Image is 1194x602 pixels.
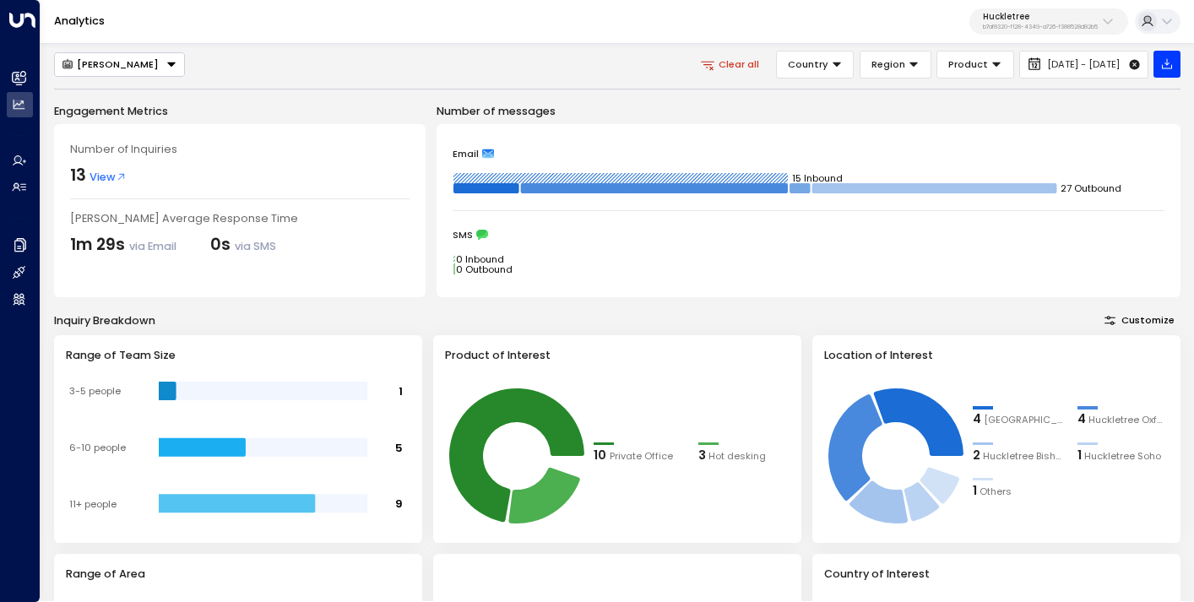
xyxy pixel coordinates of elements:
[973,410,981,429] div: 4
[792,171,843,185] tspan: 15 Inbound
[983,12,1098,22] p: Huckletree
[948,57,988,72] span: Product
[1077,447,1169,465] div: 1Huckletree Soho
[871,57,905,72] span: Region
[969,8,1128,35] button: Huckletreeb7af8320-f128-4349-a726-f388528d82b5
[395,496,403,511] tspan: 9
[936,51,1014,79] button: Product
[69,497,117,511] tspan: 11+ people
[980,485,1012,499] span: Others
[1084,449,1161,464] span: Huckletree Soho
[62,58,159,70] div: [PERSON_NAME]
[66,566,410,582] h3: Range of Area
[984,413,1063,427] span: Huckletree Liverpool Street
[456,252,504,266] tspan: 0 Inbound
[973,482,1064,501] div: 1Others
[973,447,980,465] div: 2
[983,24,1098,30] p: b7af8320-f128-4349-a726-f388528d82b5
[210,233,276,258] div: 0s
[1077,447,1082,465] div: 1
[54,52,185,77] button: [PERSON_NAME]
[788,57,828,72] span: Country
[54,14,105,28] a: Analytics
[983,449,1063,464] span: Huckletree Bishopsgate
[824,566,1168,582] h3: Country of Interest
[610,449,673,464] span: Private Office
[698,447,790,465] div: 3Hot desking
[973,482,977,501] div: 1
[1099,311,1180,329] button: Customize
[1019,51,1148,79] button: [DATE] - [DATE]
[70,141,410,157] div: Number of Inquiries
[395,440,403,454] tspan: 5
[54,52,185,77] div: Button group with a nested menu
[692,52,771,78] button: Clear all
[129,239,176,253] span: via Email
[54,103,426,119] p: Engagement Metrics
[453,229,1164,241] div: SMS
[70,164,86,188] div: 13
[708,449,766,464] span: Hot desking
[69,441,126,454] tspan: 6-10 people
[594,447,606,465] div: 10
[70,233,176,258] div: 1m 29s
[824,347,1168,363] h3: Location of Interest
[860,51,931,79] button: Region
[235,239,276,253] span: via SMS
[1061,182,1122,195] tspan: 27 Outbound
[437,103,1180,119] p: Number of messages
[698,447,706,465] div: 3
[456,263,513,276] tspan: 0 Outbound
[1088,413,1168,427] span: Huckletree Oxford Circus
[594,447,685,465] div: 10Private Office
[70,210,410,226] div: [PERSON_NAME] Average Response Time
[445,347,789,363] h3: Product of Interest
[1077,410,1086,429] div: 4
[776,51,855,79] button: Country
[399,384,403,399] tspan: 1
[66,347,410,363] h3: Range of Team Size
[90,169,127,185] span: View
[973,410,1064,429] div: 4Huckletree Liverpool Street
[973,447,1064,465] div: 2Huckletree Bishopsgate
[453,148,479,160] span: Email
[54,312,155,328] div: Inquiry Breakdown
[1047,59,1120,70] span: [DATE] - [DATE]
[69,384,121,398] tspan: 3-5 people
[1077,410,1169,429] div: 4Huckletree Oxford Circus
